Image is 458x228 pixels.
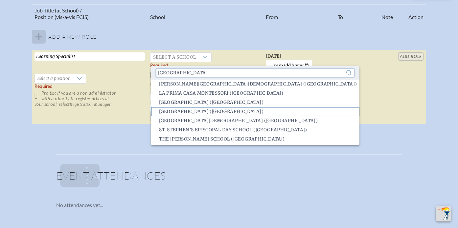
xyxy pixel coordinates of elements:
[151,89,359,98] li: La Prima Casa Montessori (Miami)
[151,135,359,144] li: The Cushman School (Miami)
[266,53,281,59] span: [DATE]
[150,94,261,102] input: School Name
[150,63,168,68] label: Required
[34,52,145,61] input: Job Title, eg, Science Teacher, 5th Grade
[159,108,263,115] span: [GEOGRAPHIC_DATA] ([GEOGRAPHIC_DATA])
[159,136,285,142] span: The [PERSON_NAME] School ([GEOGRAPHIC_DATA])
[151,13,359,146] ul: Option List
[151,107,359,116] li: Miami Country Day School (Miami)
[150,70,261,81] p: Pro tip: To find your school, start typing it into the filter field. City also works.
[437,207,450,220] img: To the top
[159,90,284,97] span: La Prima Casa Montessori ([GEOGRAPHIC_DATA])
[70,102,111,107] span: Registration Manager
[151,125,359,135] li: St. Stephen’s Episcopal Day School (Miami)
[148,4,263,23] th: School
[159,118,318,124] span: [GEOGRAPHIC_DATA][DEMOGRAPHIC_DATA] ([GEOGRAPHIC_DATA])
[396,4,426,23] th: Action
[159,99,263,106] span: [GEOGRAPHIC_DATA] ([GEOGRAPHIC_DATA])
[32,4,148,23] th: Job Title (at School) / Position (vis-a-vis FCIS)
[151,80,359,89] li: Kendall Christian School (Miami)
[150,82,241,93] label: If your school is not listed, please add it below.
[151,116,359,125] li: Miami Shores Presbyterian Church School (Miami Shores)
[159,127,307,133] span: St. Stephen’s Episcopal Day School ([GEOGRAPHIC_DATA])
[56,170,402,186] h1: Event Attendances
[379,4,396,23] th: Note
[34,90,145,107] p: Pro tip: If you are a non-administrator with authority to register others at your school, select .
[56,202,402,208] p: No attendances yet...
[335,4,379,23] th: To
[35,74,73,83] span: Select a position
[263,4,335,23] th: From
[150,53,199,62] span: Select a school
[34,84,53,89] span: Required
[151,98,359,107] li: Mandelstam School (South Miami)
[150,103,261,112] input: https://
[436,206,451,221] button: Scroll Top
[159,81,357,87] span: [PERSON_NAME][GEOGRAPHIC_DATA][DEMOGRAPHIC_DATA] ([GEOGRAPHIC_DATA])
